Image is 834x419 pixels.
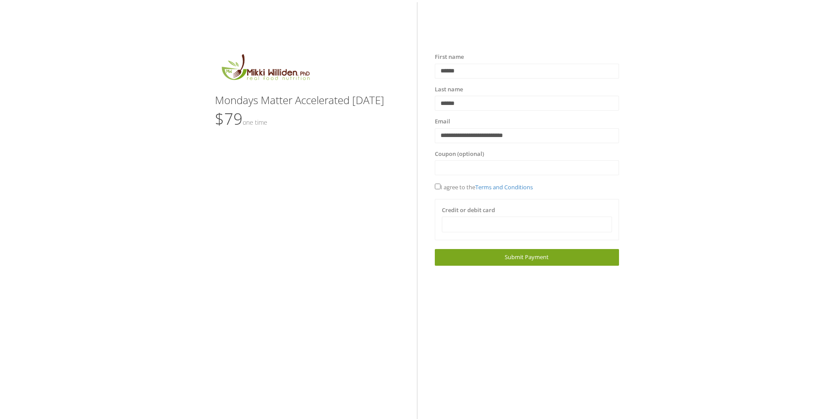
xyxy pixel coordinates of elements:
[435,85,463,94] label: Last name
[505,253,549,261] span: Submit Payment
[475,183,533,191] a: Terms and Conditions
[435,150,484,159] label: Coupon (optional)
[435,53,464,61] label: First name
[448,221,606,228] iframe: Secure card payment input frame
[435,183,533,191] span: I agree to the
[215,94,399,106] h3: Mondays Matter Accelerated [DATE]
[243,118,267,126] small: One time
[215,53,315,86] img: MikkiLogoMain.png
[442,206,495,215] label: Credit or debit card
[435,249,619,265] a: Submit Payment
[215,108,267,130] span: $79
[435,117,450,126] label: Email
